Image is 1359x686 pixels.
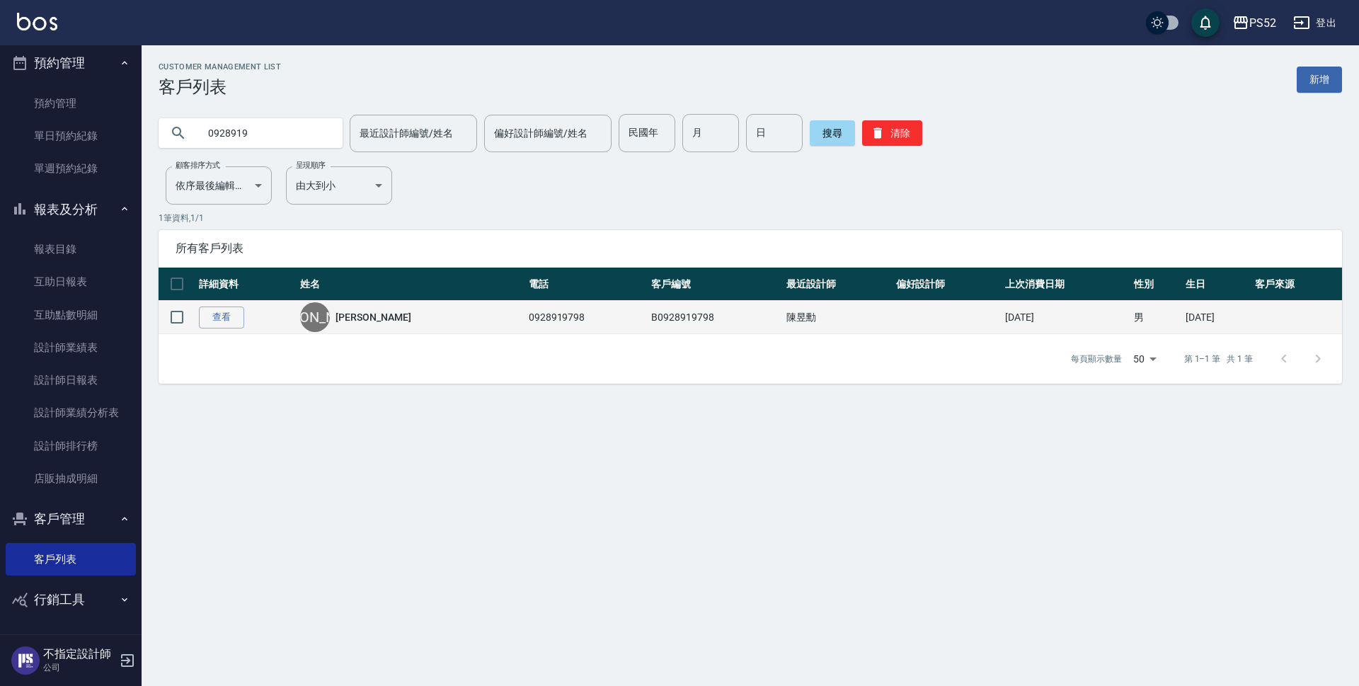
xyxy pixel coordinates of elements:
[783,301,893,334] td: 陳昱勳
[6,265,136,298] a: 互助日報表
[648,301,783,334] td: B0928919798
[1184,353,1253,365] p: 第 1–1 筆 共 1 筆
[6,299,136,331] a: 互助點數明細
[1002,268,1130,301] th: 上次消費日期
[6,501,136,537] button: 客戶管理
[862,120,922,146] button: 清除
[176,160,220,171] label: 顧客排序方式
[286,166,392,205] div: 由大到小
[1297,67,1342,93] a: 新增
[297,268,524,301] th: 姓名
[43,647,115,661] h5: 不指定設計師
[6,120,136,152] a: 單日預約紀錄
[6,45,136,81] button: 預約管理
[6,430,136,462] a: 設計師排行榜
[1227,8,1282,38] button: PS52
[6,543,136,576] a: 客戶列表
[525,268,648,301] th: 電話
[17,13,57,30] img: Logo
[1288,10,1342,36] button: 登出
[159,77,281,97] h3: 客戶列表
[1130,301,1182,334] td: 男
[6,87,136,120] a: 預約管理
[6,152,136,185] a: 單週預約紀錄
[1130,268,1182,301] th: 性別
[159,212,1342,224] p: 1 筆資料, 1 / 1
[1251,268,1342,301] th: 客戶來源
[6,581,136,618] button: 行銷工具
[198,114,331,152] input: 搜尋關鍵字
[1071,353,1122,365] p: 每頁顯示數量
[6,364,136,396] a: 設計師日報表
[1128,340,1162,378] div: 50
[43,661,115,674] p: 公司
[1249,14,1276,32] div: PS52
[1002,301,1130,334] td: [DATE]
[6,233,136,265] a: 報表目錄
[1191,8,1220,37] button: save
[6,191,136,228] button: 報表及分析
[300,302,330,332] div: [PERSON_NAME]
[893,268,1002,301] th: 偏好設計師
[6,331,136,364] a: 設計師業績表
[6,396,136,429] a: 設計師業績分析表
[296,160,326,171] label: 呈現順序
[6,462,136,495] a: 店販抽成明細
[783,268,893,301] th: 最近設計師
[166,166,272,205] div: 依序最後編輯時間
[199,307,244,328] a: 查看
[11,646,40,675] img: Person
[159,62,281,72] h2: Customer Management List
[810,120,855,146] button: 搜尋
[336,310,411,324] a: [PERSON_NAME]
[525,301,648,334] td: 0928919798
[195,268,297,301] th: 詳細資料
[1182,268,1251,301] th: 生日
[176,241,1325,256] span: 所有客戶列表
[648,268,783,301] th: 客戶編號
[1182,301,1251,334] td: [DATE]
